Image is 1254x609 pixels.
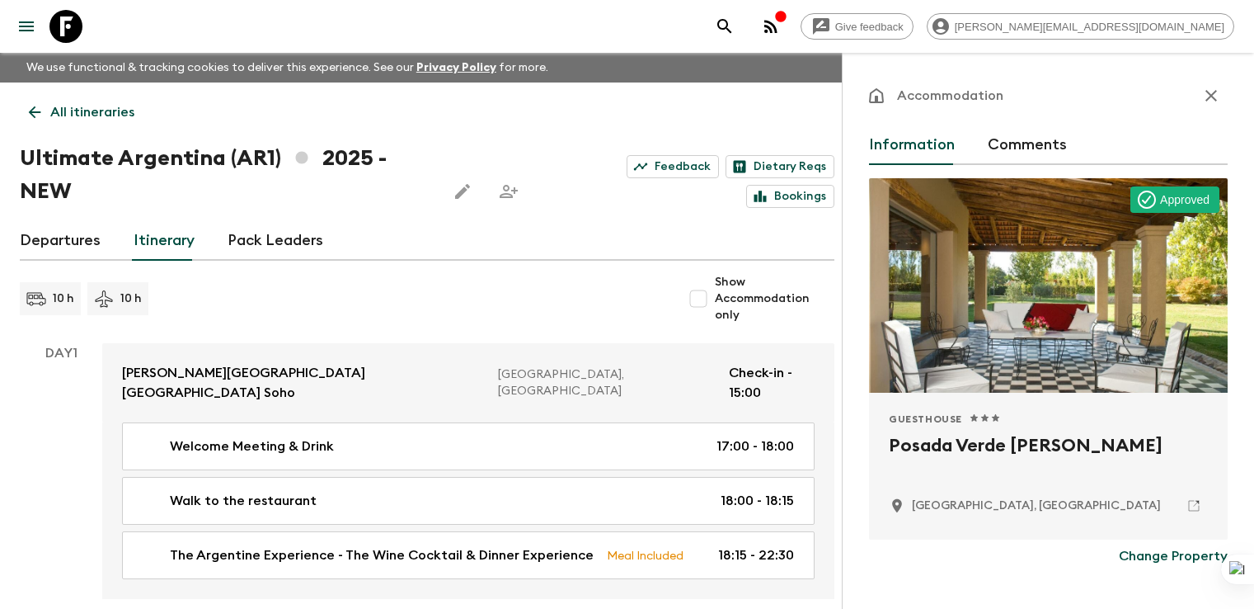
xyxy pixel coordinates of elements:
p: All itineraries [50,102,134,122]
h1: Ultimate Argentina (AR1) 2025 - NEW [20,142,433,208]
a: The Argentine Experience - The Wine Cocktail & Dinner ExperienceMeal Included18:15 - 22:30 [122,531,815,579]
p: Approved [1160,191,1209,208]
a: Pack Leaders [228,221,323,261]
button: menu [10,10,43,43]
a: Dietary Reqs [726,155,834,178]
a: Give feedback [801,13,913,40]
p: The Argentine Experience - The Wine Cocktail & Dinner Experience [170,545,594,565]
p: 18:00 - 18:15 [721,491,794,511]
p: Check-in - 15:00 [729,363,815,403]
button: Edit this itinerary [446,175,479,208]
p: Walk to the restaurant [170,491,317,511]
a: Welcome Meeting & Drink17:00 - 18:00 [122,423,815,470]
div: [PERSON_NAME][EMAIL_ADDRESS][DOMAIN_NAME] [927,13,1234,40]
span: Give feedback [826,21,913,33]
a: Feedback [627,155,719,178]
button: Comments [988,125,1067,165]
p: Day 1 [20,343,102,363]
a: Bookings [746,185,834,208]
p: [PERSON_NAME][GEOGRAPHIC_DATA] [GEOGRAPHIC_DATA] Soho [122,363,485,403]
button: search adventures [708,10,741,43]
span: Guesthouse [889,413,962,426]
a: Departures [20,221,101,261]
p: Welcome Meeting & Drink [170,437,334,456]
p: Change Property [1119,546,1228,566]
span: [PERSON_NAME][EMAIL_ADDRESS][DOMAIN_NAME] [946,21,1233,33]
span: Show Accommodation only [715,274,834,323]
button: Change Property [1119,540,1228,573]
a: Itinerary [134,221,195,261]
p: Accommodation [897,86,1003,106]
p: We use functional & tracking cookies to deliver this experience. See our for more. [20,53,555,83]
a: Walk to the restaurant18:00 - 18:15 [122,477,815,525]
p: 17:00 - 18:00 [716,437,794,456]
p: [GEOGRAPHIC_DATA], [GEOGRAPHIC_DATA] [498,366,716,399]
p: Meal Included [607,546,683,564]
p: 10 h [120,290,142,307]
a: [PERSON_NAME][GEOGRAPHIC_DATA] [GEOGRAPHIC_DATA] Soho[GEOGRAPHIC_DATA], [GEOGRAPHIC_DATA]Check-in... [102,343,834,423]
span: Share this itinerary [492,175,525,208]
p: 10 h [53,290,74,307]
p: 18:15 - 22:30 [718,545,794,565]
p: Maipu, Argentina [912,498,1161,514]
h2: Posada Verde [PERSON_NAME] [889,432,1208,485]
a: All itineraries [20,96,143,129]
div: Photo of Posada Verde Oliva [869,178,1228,393]
a: Privacy Policy [416,62,496,73]
button: Information [869,125,955,165]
